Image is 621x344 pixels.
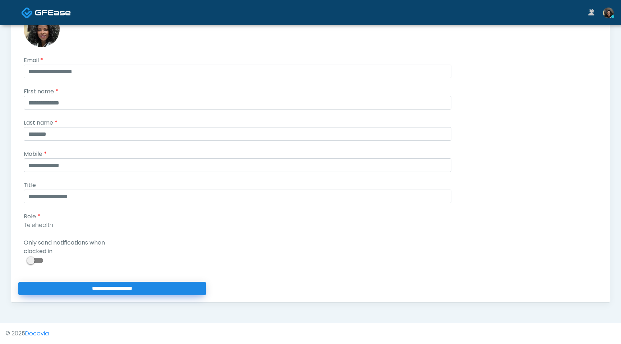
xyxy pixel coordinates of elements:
img: Nike Elizabeth Akinjero [603,8,614,18]
label: Role [18,212,116,221]
label: Mobile [18,150,116,158]
img: Docovia [35,9,71,16]
a: Docovia [25,329,49,338]
p: Telehealth [24,221,451,229]
label: First name [18,87,116,96]
button: Open LiveChat chat widget [6,3,27,24]
img: Manager Profile Image [24,11,60,47]
label: Only send notifications when clocked in [18,238,116,256]
a: Docovia [21,1,71,24]
label: Email [18,56,116,65]
label: Last name [18,118,116,127]
img: Docovia [21,7,33,19]
label: Title [18,181,116,190]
